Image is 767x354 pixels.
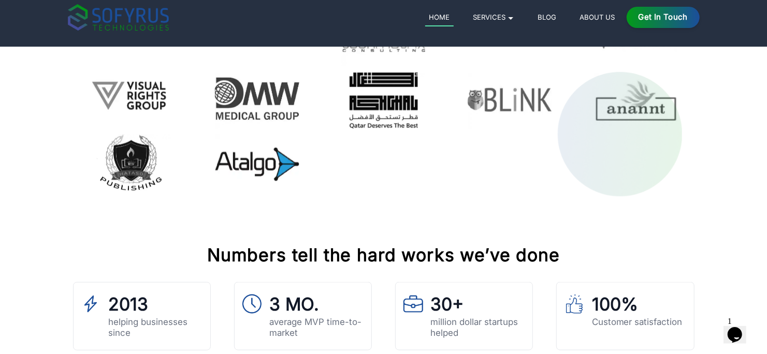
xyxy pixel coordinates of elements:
[108,317,202,338] p: helping businesses since
[108,294,202,314] h4: 2013
[565,294,584,314] img: Software development Company
[534,11,560,23] a: Blog
[73,243,694,266] h4: Numbers tell the hard works we’ve done
[269,317,364,338] p: average MVP time-to-market
[215,134,299,190] img: Atalgo
[242,294,262,314] img: Software development Company
[341,73,426,129] img: Ashghal
[81,294,101,314] img: Software development Company
[592,317,683,328] p: Customer satisfaction
[89,134,173,190] img: Hataso
[403,294,423,314] img: Software development Company
[469,11,518,23] a: Services 🞃
[723,313,757,344] iframe: chat widget
[215,73,299,129] img: Dmw
[431,317,525,338] p: million dollar startups helped
[89,73,173,119] img: Visual Rights Group
[269,294,364,314] h4: 3 MO.
[576,11,619,23] a: About Us
[468,73,552,129] img: Blink
[592,294,683,314] h4: 100%
[431,294,525,314] h4: 30+
[425,11,454,26] a: Home
[627,7,700,28] a: Get in Touch
[68,4,169,31] img: sofyrus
